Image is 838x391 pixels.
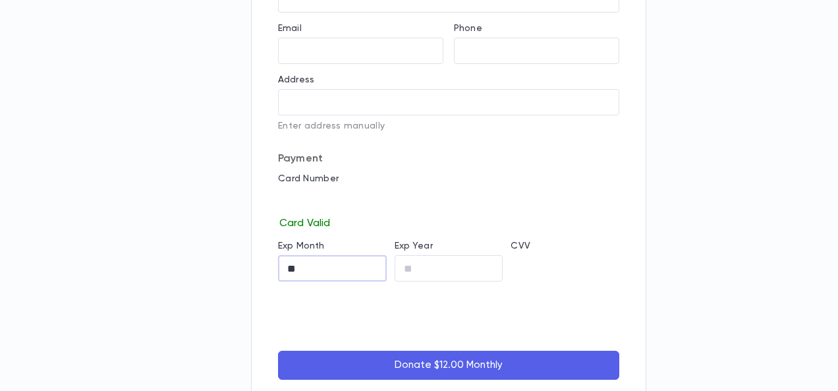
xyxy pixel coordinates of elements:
p: Card Valid [278,214,619,230]
p: Enter address manually [278,121,619,131]
p: Payment [278,152,619,165]
p: Card Number [278,173,619,184]
button: Donate $12.00 Monthly [278,351,619,380]
label: Email [278,23,302,34]
label: Exp Year [395,241,433,251]
label: Address [278,75,314,85]
label: Exp Month [278,241,324,251]
iframe: cvv [511,255,619,282]
label: Phone [454,23,482,34]
iframe: card [278,188,619,214]
p: CVV [511,241,619,251]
